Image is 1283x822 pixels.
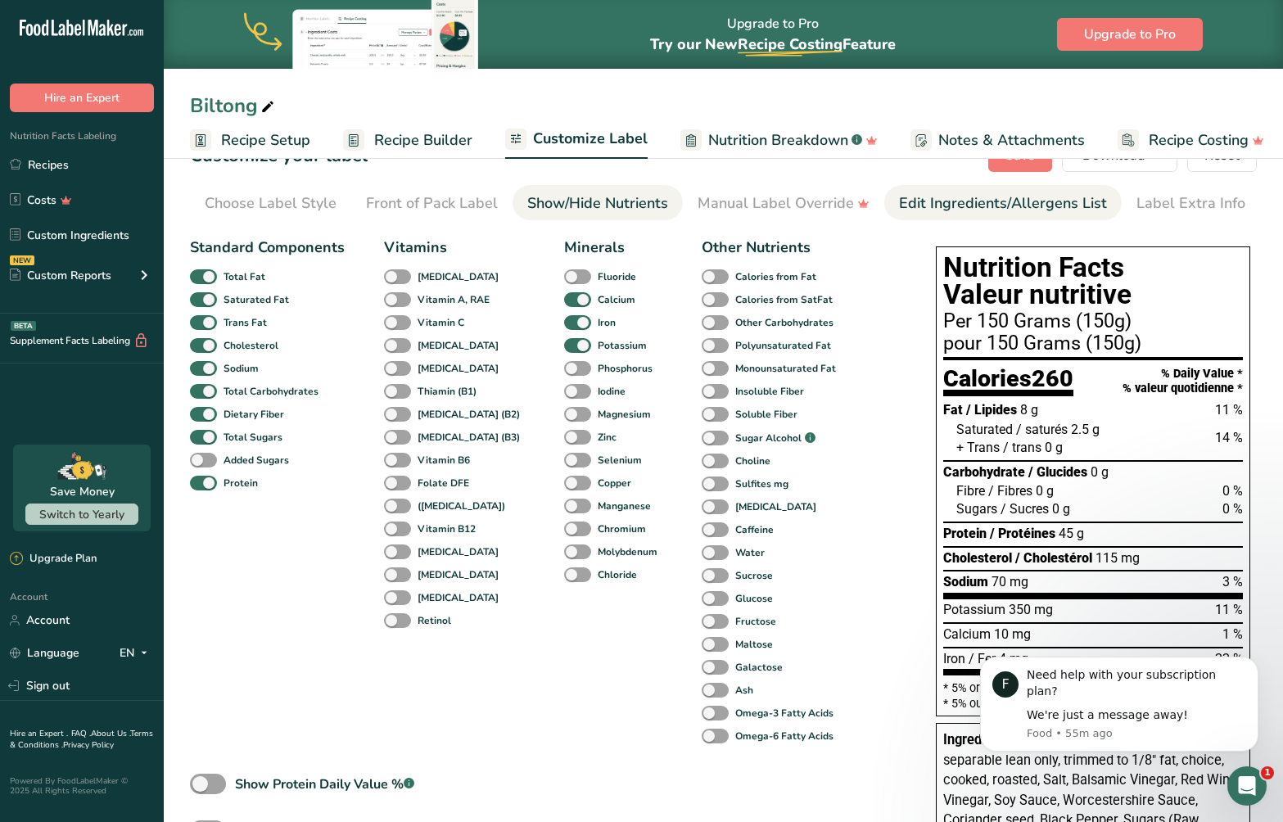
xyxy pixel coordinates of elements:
[1057,18,1203,51] button: Upgrade to Pro
[990,526,1055,541] span: / Protéines
[598,522,646,536] b: Chromium
[598,338,647,353] b: Potassium
[418,292,490,307] b: Vitamin A, RAE
[955,648,1283,778] iframe: Intercom notifications message
[505,120,648,160] a: Customize Label
[10,776,154,796] div: Powered By FoodLabelMaker © 2025 All Rights Reserved
[702,237,841,259] div: Other Nutrients
[680,122,878,159] a: Nutrition Breakdown
[1009,602,1053,617] span: 350 mg
[598,361,653,376] b: Phosphorus
[988,483,1032,499] span: / Fibres
[650,34,896,54] span: Try our New Feature
[956,501,997,517] span: Sugars
[418,453,470,467] b: Vitamin B6
[735,522,774,537] b: Caffeine
[205,192,337,215] div: Choose Label Style
[992,574,1028,589] span: 70 mg
[598,384,626,399] b: Iodine
[1261,766,1274,779] span: 1
[698,192,870,215] div: Manual Label Override
[1149,129,1249,151] span: Recipe Costing
[418,361,499,376] b: [MEDICAL_DATA]
[598,407,651,422] b: Magnesium
[943,698,1243,709] div: * 5% ou moins c’est , 15% ou plus c’est
[598,499,651,513] b: Manganese
[943,334,1243,354] div: pour 150 Grams (150g)
[418,476,469,490] b: Folate DFE
[224,269,265,284] b: Total Fat
[418,522,476,536] b: Vitamin B12
[943,732,1015,747] span: Ingredients:
[235,775,414,794] div: Show Protein Daily Value %
[1136,192,1245,215] div: Label Extra Info
[956,483,985,499] span: Fibre
[71,728,91,739] a: FAQ .
[1059,526,1084,541] span: 45 g
[943,367,1073,397] div: Calories
[708,129,848,151] span: Nutrition Breakdown
[598,476,631,490] b: Copper
[735,407,797,422] b: Soluble Fiber
[943,312,1243,332] div: Per 150 Grams (150g)
[224,292,289,307] b: Saturated Fat
[418,499,505,513] b: ([MEDICAL_DATA])
[598,269,636,284] b: Fluoride
[598,292,635,307] b: Calcium
[224,430,282,445] b: Total Sugars
[10,255,34,265] div: NEW
[735,683,753,698] b: Ash
[224,338,278,353] b: Cholesterol
[11,321,36,331] div: BETA
[1215,430,1243,445] span: 14 %
[50,483,115,500] div: Save Money
[10,728,153,751] a: Terms & Conditions .
[735,431,802,445] b: Sugar Alcohol
[735,499,816,514] b: [MEDICAL_DATA]
[943,602,1005,617] span: Potassium
[418,613,451,628] b: Retinol
[1036,483,1054,499] span: 0 g
[943,402,963,418] span: Fat
[735,315,833,330] b: Other Carbohydrates
[91,728,130,739] a: About Us .
[190,122,310,159] a: Recipe Setup
[224,476,258,490] b: Protein
[1015,550,1092,566] span: / Cholestérol
[418,338,499,353] b: [MEDICAL_DATA]
[10,267,111,284] div: Custom Reports
[190,237,345,259] div: Standard Components
[418,430,520,445] b: [MEDICAL_DATA] (B3)
[1032,364,1073,392] span: 260
[374,129,472,151] span: Recipe Builder
[735,568,773,583] b: Sucrose
[384,237,525,259] div: Vitamins
[735,660,783,675] b: Galactose
[735,269,816,284] b: Calories from Fat
[1215,602,1243,617] span: 11 %
[938,129,1085,151] span: Notes & Attachments
[1052,501,1070,517] span: 0 g
[598,544,657,559] b: Molybdenum
[418,590,499,605] b: [MEDICAL_DATA]
[224,384,318,399] b: Total Carbohydrates
[943,651,965,666] span: Iron
[943,675,1243,709] section: * 5% or less is , 15% or more is
[1222,501,1243,517] span: 0 %
[735,292,833,307] b: Calories from SatFat
[190,91,278,120] div: Biltong
[418,384,477,399] b: Thiamin (B1)
[598,567,637,582] b: Chloride
[735,591,773,606] b: Glucose
[735,545,765,560] b: Water
[735,454,770,468] b: Choline
[943,626,991,642] span: Calcium
[224,315,267,330] b: Trans Fat
[418,567,499,582] b: [MEDICAL_DATA]
[10,728,68,739] a: Hire an Expert .
[1123,367,1243,395] div: % Daily Value * % valeur quotidienne *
